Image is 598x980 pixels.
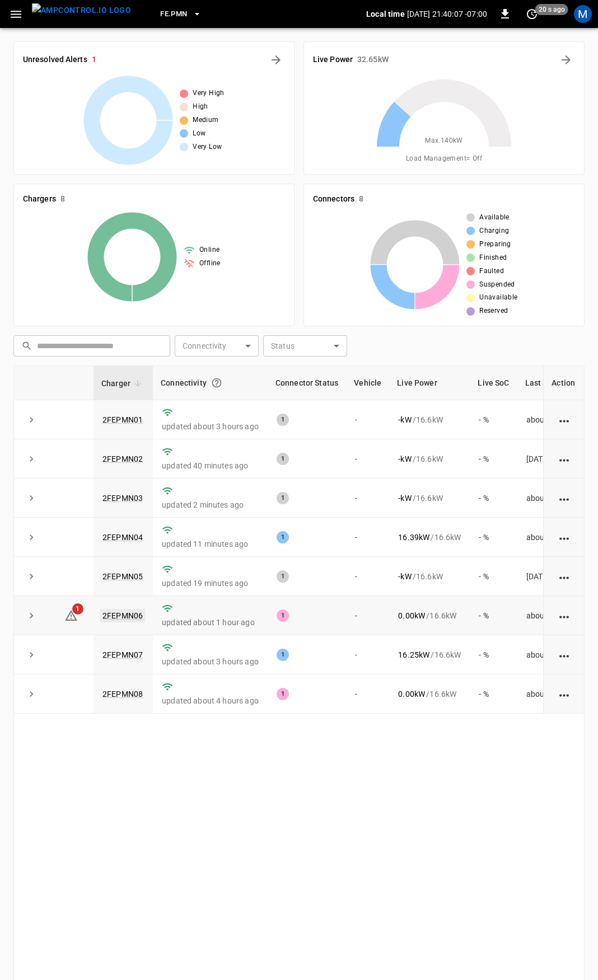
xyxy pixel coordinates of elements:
div: action cell options [557,532,571,543]
span: Very High [193,88,225,99]
img: ampcontrol.io logo [32,3,131,17]
span: Low [193,128,205,139]
button: expand row [23,411,40,428]
p: updated 19 minutes ago [162,578,259,589]
div: 1 [277,531,289,543]
a: 2FEPMN08 [102,690,143,698]
div: action cell options [557,453,571,465]
a: 2FEPMN03 [102,494,143,503]
span: Charging [479,226,509,237]
h6: Connectors [313,193,354,205]
button: expand row [23,451,40,467]
td: - % [470,518,517,557]
h6: 8 [359,193,363,205]
td: - % [470,635,517,674]
div: 1 [277,453,289,465]
div: profile-icon [574,5,592,23]
p: 16.39 kW [398,532,429,543]
h6: Unresolved Alerts [23,54,87,66]
td: - % [470,400,517,439]
td: - % [470,439,517,479]
p: 16.25 kW [398,649,429,660]
button: FE.PMN [156,3,206,25]
div: / 16.6 kW [398,493,461,504]
span: Medium [193,115,218,126]
div: 1 [277,570,289,583]
p: updated about 4 hours ago [162,695,259,706]
button: All Alerts [267,51,285,69]
span: Online [199,245,219,256]
span: Max. 140 kW [425,135,463,147]
h6: Chargers [23,193,56,205]
td: - % [470,479,517,518]
td: - % [470,557,517,596]
a: 2FEPMN04 [102,533,143,542]
a: 2FEPMN06 [100,609,145,622]
div: 1 [277,609,289,622]
a: 2FEPMN05 [102,572,143,581]
span: Finished [479,252,507,264]
td: - [346,479,389,518]
th: Live Power [389,366,470,400]
p: Local time [366,8,405,20]
p: updated about 3 hours ago [162,421,259,432]
td: - % [470,674,517,714]
div: / 16.6 kW [398,532,461,543]
p: updated 11 minutes ago [162,538,259,550]
button: Connection between the charger and our software. [207,373,227,393]
p: - kW [398,414,411,425]
p: - kW [398,571,411,582]
span: Offline [199,258,221,269]
div: / 16.6 kW [398,453,461,465]
button: expand row [23,529,40,546]
p: updated 2 minutes ago [162,499,259,510]
span: 20 s ago [535,4,568,15]
p: 0.00 kW [398,610,425,621]
td: - [346,439,389,479]
p: 0.00 kW [398,688,425,700]
div: action cell options [557,414,571,425]
span: FE.PMN [160,8,187,21]
th: Live SoC [470,366,517,400]
td: - [346,635,389,674]
span: Load Management = Off [406,153,482,165]
span: Available [479,212,510,223]
button: set refresh interval [523,5,541,23]
span: Reserved [479,306,508,317]
div: Connectivity [161,373,260,393]
h6: 1 [92,54,96,66]
div: action cell options [557,571,571,582]
td: - [346,674,389,714]
td: - % [470,596,517,635]
div: / 16.6 kW [398,688,461,700]
p: [DATE] 21:40:07 -07:00 [407,8,487,20]
a: 2FEPMN02 [102,454,143,463]
span: Preparing [479,239,511,250]
h6: 8 [60,193,65,205]
p: updated 40 minutes ago [162,460,259,471]
div: 1 [277,688,289,700]
td: - [346,557,389,596]
button: Energy Overview [557,51,575,69]
div: action cell options [557,688,571,700]
td: - [346,400,389,439]
th: Connector Status [268,366,346,400]
div: 1 [277,414,289,426]
div: 1 [277,649,289,661]
th: Vehicle [346,366,389,400]
p: - kW [398,493,411,504]
th: Action [543,366,584,400]
button: expand row [23,607,40,624]
div: action cell options [557,649,571,660]
span: Suspended [479,279,515,290]
span: High [193,101,208,112]
button: expand row [23,686,40,702]
td: - [346,596,389,635]
button: expand row [23,490,40,507]
div: / 16.6 kW [398,414,461,425]
div: / 16.6 kW [398,649,461,660]
a: 2FEPMN01 [102,415,143,424]
button: expand row [23,646,40,663]
td: - [346,518,389,557]
a: 2FEPMN07 [102,650,143,659]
